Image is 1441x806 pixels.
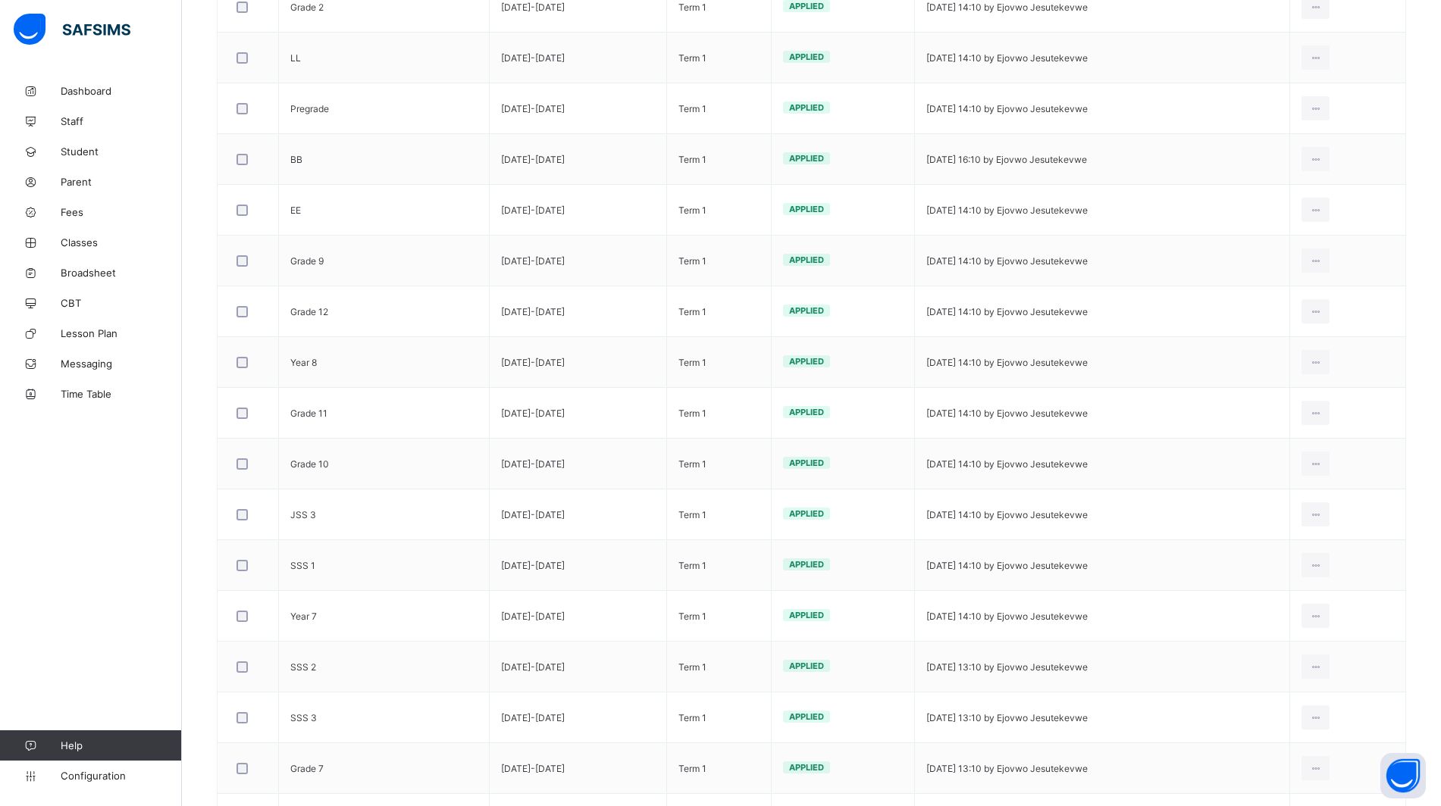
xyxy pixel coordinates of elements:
[490,540,667,591] td: [DATE]-[DATE]
[61,327,182,339] span: Lesson Plan
[914,743,1290,794] td: [DATE] 13:10 by Ejovwo Jesutekevwe
[666,236,771,286] td: Term 1
[279,692,490,743] td: SSS 3
[61,236,182,248] span: Classes
[490,591,667,642] td: [DATE]-[DATE]
[490,642,667,692] td: [DATE]-[DATE]
[490,692,667,743] td: [DATE]-[DATE]
[490,286,667,337] td: [DATE]-[DATE]
[61,85,182,97] span: Dashboard
[490,743,667,794] td: [DATE]-[DATE]
[666,33,771,83] td: Term 1
[914,33,1290,83] td: [DATE] 14:10 by Ejovwo Jesutekevwe
[279,642,490,692] td: SSS 2
[666,134,771,185] td: Term 1
[279,337,490,388] td: Year 8
[279,540,490,591] td: SSS 1
[61,267,182,279] span: Broadsheet
[666,540,771,591] td: Term 1
[914,185,1290,236] td: [DATE] 14:10 by Ejovwo Jesutekevwe
[490,185,667,236] td: [DATE]-[DATE]
[61,770,181,782] span: Configuration
[279,286,490,337] td: Grade 12
[61,206,182,218] span: Fees
[490,236,667,286] td: [DATE]-[DATE]
[789,610,824,620] span: Applied
[666,337,771,388] td: Term 1
[914,692,1290,743] td: [DATE] 13:10 by Ejovwo Jesutekevwe
[789,508,824,519] span: Applied
[666,439,771,489] td: Term 1
[666,591,771,642] td: Term 1
[914,591,1290,642] td: [DATE] 14:10 by Ejovwo Jesutekevwe
[789,1,824,11] span: Applied
[914,286,1290,337] td: [DATE] 14:10 by Ejovwo Jesutekevwe
[279,185,490,236] td: EE
[61,145,182,158] span: Student
[789,661,824,671] span: Applied
[666,489,771,540] td: Term 1
[279,439,490,489] td: Grade 10
[914,337,1290,388] td: [DATE] 14:10 by Ejovwo Jesutekevwe
[279,134,490,185] td: BB
[914,489,1290,540] td: [DATE] 14:10 by Ejovwo Jesutekevwe
[666,83,771,134] td: Term 1
[666,692,771,743] td: Term 1
[61,176,182,188] span: Parent
[490,337,667,388] td: [DATE]-[DATE]
[914,134,1290,185] td: [DATE] 16:10 by Ejovwo Jesutekevwe
[666,743,771,794] td: Term 1
[490,388,667,439] td: [DATE]-[DATE]
[14,14,130,45] img: safsims
[789,559,824,570] span: Applied
[279,33,490,83] td: LL
[279,236,490,286] td: Grade 9
[914,83,1290,134] td: [DATE] 14:10 by Ejovwo Jesutekevwe
[789,762,824,773] span: Applied
[789,356,824,367] span: Applied
[1380,753,1426,798] button: Open asap
[914,236,1290,286] td: [DATE] 14:10 by Ejovwo Jesutekevwe
[789,305,824,316] span: Applied
[490,33,667,83] td: [DATE]-[DATE]
[490,83,667,134] td: [DATE]-[DATE]
[279,489,490,540] td: JSS 3
[490,134,667,185] td: [DATE]-[DATE]
[279,83,490,134] td: Pregrade
[490,489,667,540] td: [DATE]-[DATE]
[61,388,182,400] span: Time Table
[490,439,667,489] td: [DATE]-[DATE]
[666,642,771,692] td: Term 1
[61,358,182,370] span: Messaging
[914,540,1290,591] td: [DATE] 14:10 by Ejovwo Jesutekevwe
[789,458,824,468] span: Applied
[914,642,1290,692] td: [DATE] 13:10 by Ejovwo Jesutekevwe
[666,388,771,439] td: Term 1
[914,439,1290,489] td: [DATE] 14:10 by Ejovwo Jesutekevwe
[279,388,490,439] td: Grade 11
[914,388,1290,439] td: [DATE] 14:10 by Ejovwo Jesutekevwe
[666,286,771,337] td: Term 1
[789,255,824,265] span: Applied
[279,743,490,794] td: Grade 7
[666,185,771,236] td: Term 1
[789,407,824,417] span: Applied
[279,591,490,642] td: Year 7
[61,115,182,127] span: Staff
[61,739,181,751] span: Help
[789,52,824,62] span: Applied
[789,153,824,164] span: Applied
[61,297,182,309] span: CBT
[789,204,824,214] span: Applied
[789,711,824,722] span: Applied
[789,102,824,113] span: Applied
